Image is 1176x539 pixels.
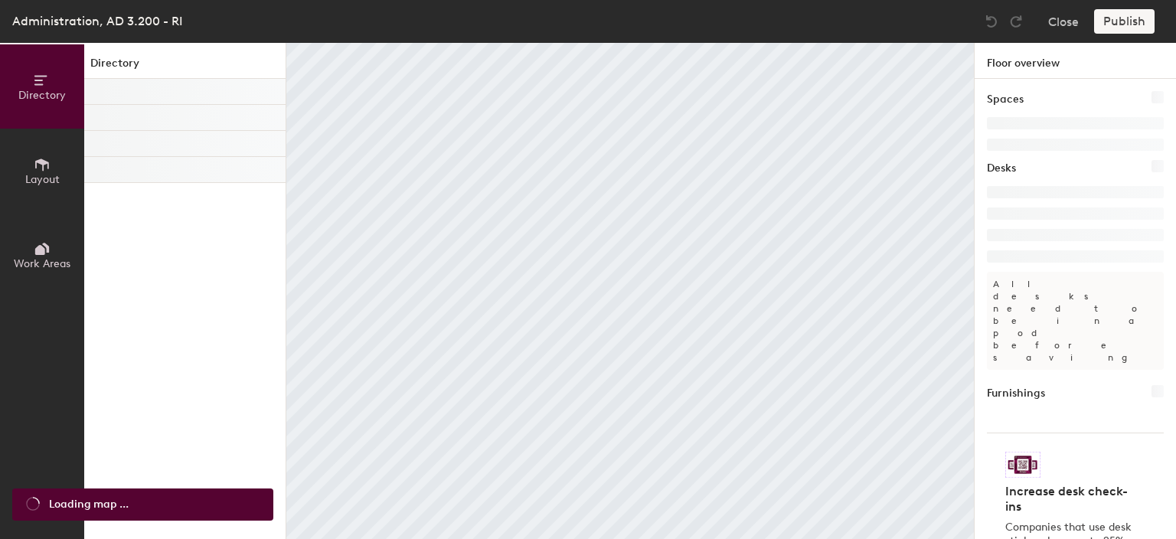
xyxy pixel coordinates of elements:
div: Administration, AD 3.200 - RI [12,11,183,31]
h1: Spaces [987,91,1024,108]
canvas: Map [286,43,974,539]
span: Work Areas [14,257,70,270]
img: Redo [1008,14,1024,29]
p: All desks need to be in a pod before saving [987,272,1164,370]
h1: Furnishings [987,385,1045,402]
h1: Floor overview [975,43,1176,79]
button: Close [1048,9,1079,34]
h1: Desks [987,160,1016,177]
span: Layout [25,173,60,186]
span: Directory [18,89,66,102]
h1: Directory [84,55,286,79]
img: Sticker logo [1005,452,1040,478]
span: Loading map ... [49,496,129,513]
img: Undo [984,14,999,29]
h4: Increase desk check-ins [1005,484,1136,514]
